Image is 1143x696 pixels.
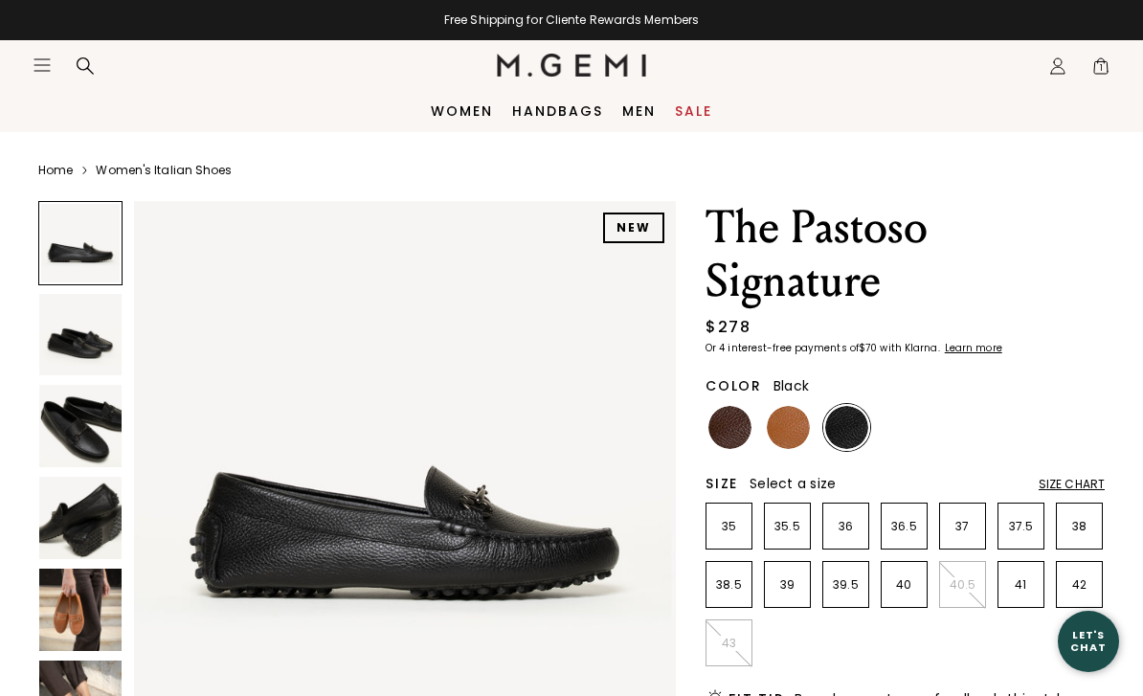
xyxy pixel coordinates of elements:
p: 38 [1057,519,1102,534]
div: $278 [706,316,751,339]
p: 37 [940,519,985,534]
a: Handbags [512,103,603,119]
a: Learn more [943,343,1002,354]
span: 1 [1091,60,1110,79]
img: The Pastoso Signature [39,385,122,467]
p: 36 [823,519,868,534]
p: 42 [1057,577,1102,593]
img: M.Gemi [497,54,647,77]
klarna-placement-style-body: with Klarna [880,341,942,355]
img: Chocolate [708,406,751,449]
h2: Color [706,378,762,393]
p: 41 [998,577,1043,593]
p: 38.5 [706,577,751,593]
p: 39.5 [823,577,868,593]
p: 35 [706,519,751,534]
p: 37.5 [998,519,1043,534]
p: 39 [765,577,810,593]
div: Let's Chat [1058,629,1119,653]
a: Women's Italian Shoes [96,163,232,178]
a: Home [38,163,73,178]
div: Size Chart [1039,477,1105,492]
p: 35.5 [765,519,810,534]
klarna-placement-style-body: Or 4 interest-free payments of [706,341,859,355]
img: The Pastoso Signature [39,294,122,376]
klarna-placement-style-cta: Learn more [945,341,1002,355]
span: Select a size [750,474,836,493]
button: Open site menu [33,56,52,75]
span: Black [773,376,809,395]
div: NEW [603,213,664,243]
img: Black [825,406,868,449]
p: 40.5 [940,577,985,593]
h1: The Pastoso Signature [706,201,1105,308]
p: 40 [882,577,927,593]
a: Men [622,103,656,119]
a: Sale [675,103,712,119]
img: The Pastoso Signature [39,477,122,559]
p: 36.5 [882,519,927,534]
p: 43 [706,636,751,651]
h2: Size [706,476,738,491]
img: Tan [767,406,810,449]
a: Women [431,103,493,119]
img: The Pastoso Signature [39,569,122,651]
klarna-placement-style-amount: $70 [859,341,877,355]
